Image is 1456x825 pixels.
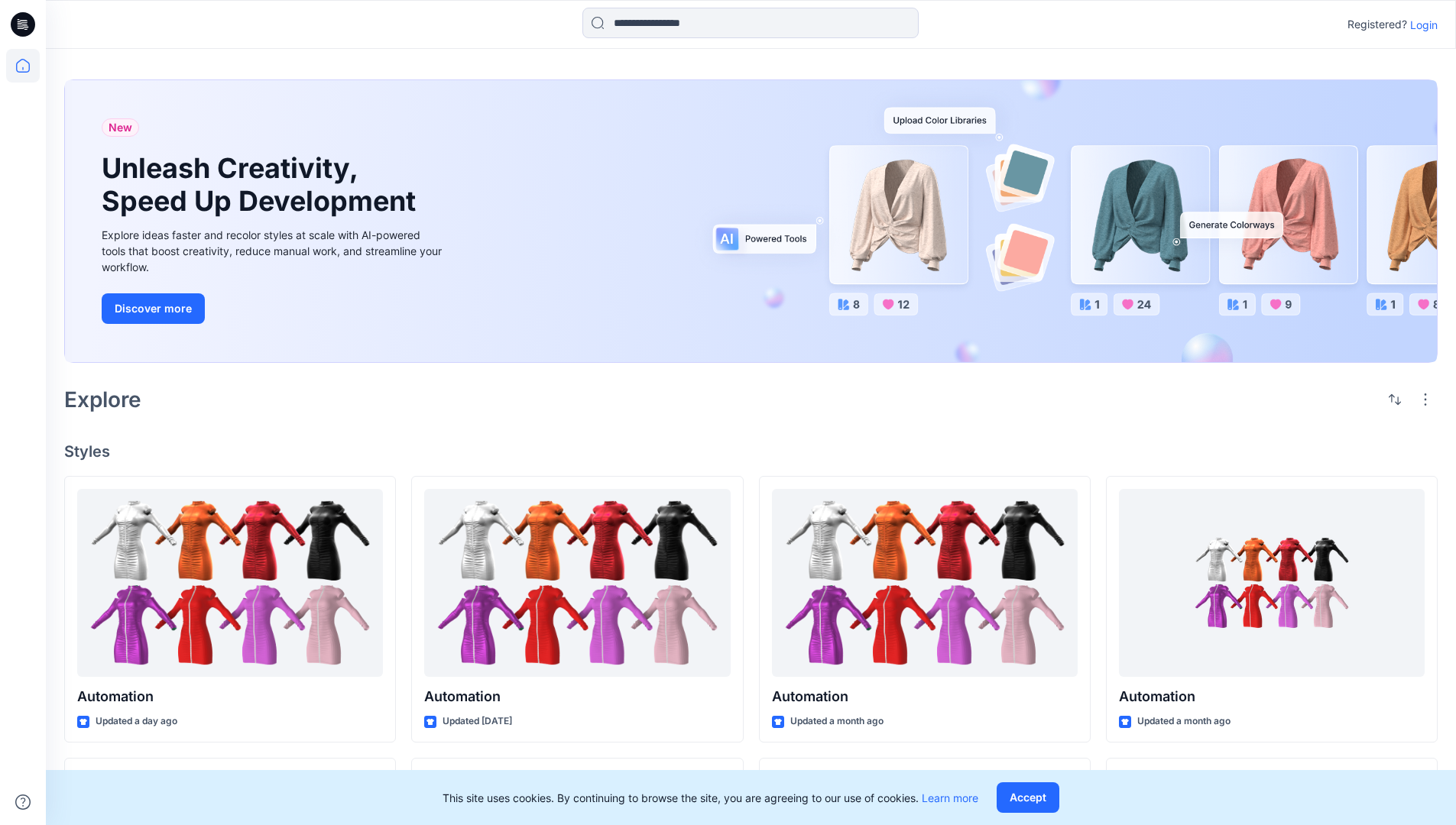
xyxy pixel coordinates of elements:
[109,118,132,137] span: New
[64,387,141,412] h2: Explore
[64,442,1438,461] h4: Styles
[1119,686,1425,707] p: Automation
[790,713,884,730] p: Updated a month ago
[997,782,1059,813] button: Accept
[1119,489,1425,678] a: Automation
[102,293,205,324] button: Discover more
[77,686,383,707] p: Automation
[96,713,177,730] p: Updated a day ago
[443,713,512,730] p: Updated [DATE]
[772,489,1078,678] a: Automation
[102,293,446,324] a: Discover more
[424,686,730,707] p: Automation
[922,791,978,804] a: Learn more
[772,686,1078,707] p: Automation
[102,152,423,218] h1: Unleash Creativity, Speed Up Development
[102,227,446,275] div: Explore ideas faster and recolor styles at scale with AI-powered tools that boost creativity, red...
[1137,713,1231,730] p: Updated a month ago
[77,489,383,678] a: Automation
[1347,15,1407,34] p: Registered?
[424,489,730,678] a: Automation
[443,790,978,806] p: This site uses cookies. By continuing to browse the site, you are agreeing to our use of cookies.
[1410,17,1438,33] p: Login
